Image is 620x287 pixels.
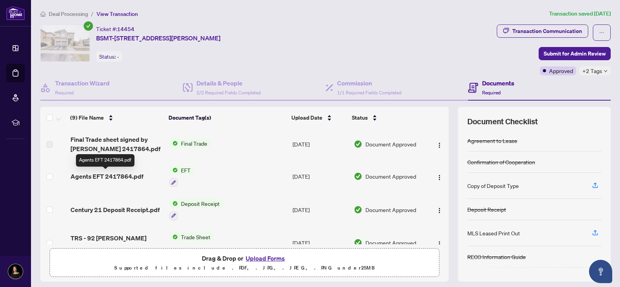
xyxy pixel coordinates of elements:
[549,9,611,18] article: Transaction saved [DATE]
[178,139,210,148] span: Final Trade
[91,9,93,18] li: /
[55,263,434,273] p: Supported files include .PDF, .JPG, .JPEG, .PNG under 25 MB
[365,205,416,214] span: Document Approved
[169,199,178,208] img: Status Icon
[196,78,261,88] h4: Details & People
[76,154,134,167] div: Agents EFT 2417864.pdf
[497,24,588,38] button: Transaction Communication
[169,139,178,148] img: Status Icon
[354,205,362,214] img: Document Status
[71,172,143,181] span: Agents EFT 2417864.pdf
[67,107,165,129] th: (9) File Name
[433,204,446,216] button: Logo
[202,253,287,263] span: Drag & Drop or
[169,166,194,187] button: Status IconEFT
[436,174,443,181] img: Logo
[365,238,416,247] span: Document Approved
[467,252,526,261] div: RECO Information Guide
[354,172,362,181] img: Document Status
[71,205,160,214] span: Century 21 Deposit Receipt.pdf
[169,139,210,148] button: Status IconFinal Trade
[482,90,501,96] span: Required
[349,107,425,129] th: Status
[582,66,602,75] span: +2 Tags
[165,107,288,129] th: Document Tag(s)
[436,241,443,247] img: Logo
[354,140,362,148] img: Document Status
[40,11,46,17] span: home
[96,24,134,33] div: Ticket #:
[289,160,351,193] td: [DATE]
[467,205,506,214] div: Deposit Receipt
[436,207,443,214] img: Logo
[288,107,349,129] th: Upload Date
[96,10,138,17] span: View Transaction
[467,181,519,190] div: Copy of Deposit Type
[436,142,443,148] img: Logo
[599,30,604,35] span: ellipsis
[169,166,178,174] img: Status Icon
[337,90,401,96] span: 1/1 Required Fields Completed
[433,237,446,249] button: Logo
[467,158,535,166] div: Confirmation of Cooperation
[71,233,163,252] span: TRS - 92 [PERSON_NAME] BSMT.pdf
[467,229,520,237] div: MLS Leased Print Out
[169,233,178,241] img: Status Icon
[55,90,74,96] span: Required
[289,129,351,160] td: [DATE]
[482,78,514,88] h4: Documents
[512,25,582,37] div: Transaction Communication
[96,51,122,62] div: Status:
[365,172,416,181] span: Document Approved
[178,233,214,241] span: Trade Sheet
[169,233,214,254] button: Status IconTrade Sheet
[117,26,134,33] span: 14454
[589,260,612,283] button: Open asap
[291,113,322,122] span: Upload Date
[365,140,416,148] span: Document Approved
[467,136,517,145] div: Agreement to Lease
[196,90,261,96] span: 2/2 Required Fields Completed
[70,113,104,122] span: (9) File Name
[467,116,538,127] span: Document Checklist
[604,69,608,73] span: down
[117,53,119,60] span: -
[544,47,606,60] span: Submit for Admin Review
[433,138,446,150] button: Logo
[352,113,368,122] span: Status
[49,10,88,17] span: Deal Processing
[178,166,194,174] span: EFT
[50,249,439,277] span: Drag & Drop orUpload FormsSupported files include .PDF, .JPG, .JPEG, .PNG under25MB
[71,135,163,153] span: Final Trade sheet signed by [PERSON_NAME] 2417864.pdf
[96,33,220,43] span: BSMT-[STREET_ADDRESS][PERSON_NAME]
[41,25,90,61] img: IMG-N9510075_1.jpg
[289,226,351,260] td: [DATE]
[84,21,93,31] span: check-circle
[289,193,351,226] td: [DATE]
[243,253,287,263] button: Upload Forms
[549,66,573,75] span: Approved
[354,238,362,247] img: Document Status
[8,264,23,279] img: Profile Icon
[433,170,446,183] button: Logo
[178,199,223,208] span: Deposit Receipt
[55,78,110,88] h4: Transaction Wizard
[169,199,223,220] button: Status IconDeposit Receipt
[6,6,25,20] img: logo
[337,78,401,88] h4: Commission
[539,47,611,60] button: Submit for Admin Review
